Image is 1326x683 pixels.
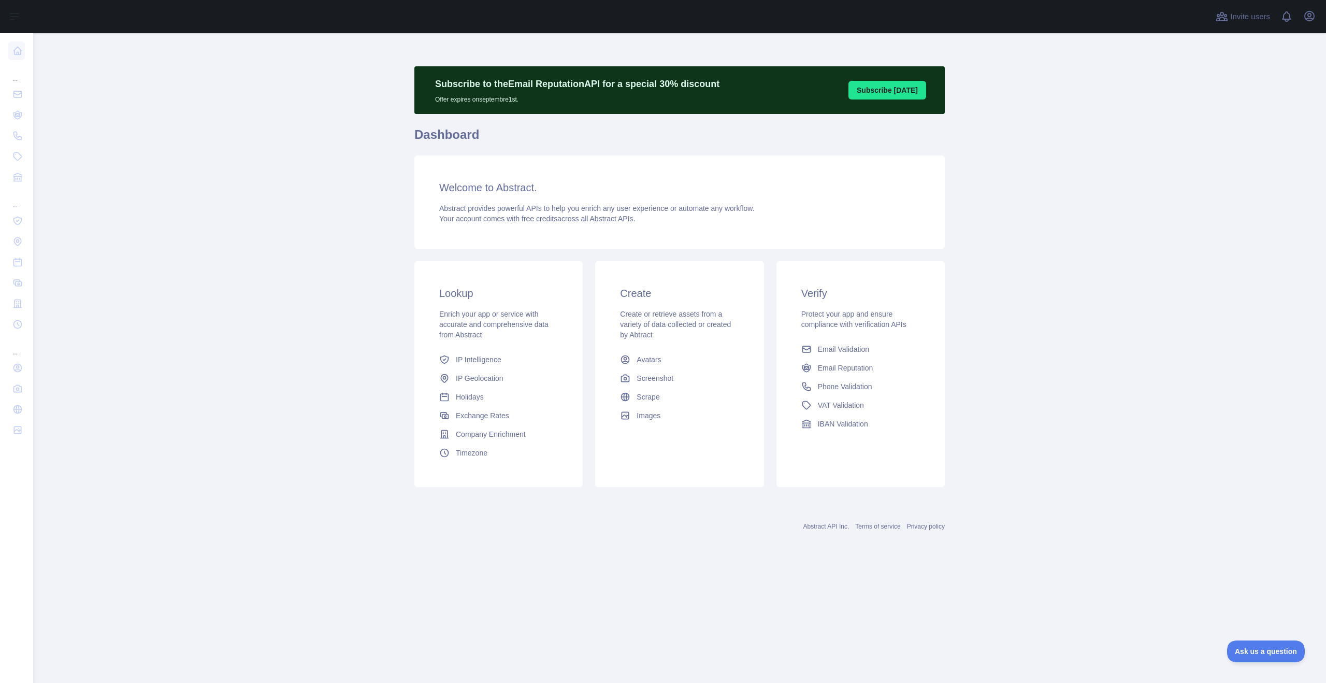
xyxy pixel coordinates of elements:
h3: Welcome to Abstract. [439,180,920,195]
span: IP Geolocation [456,373,503,383]
a: VAT Validation [797,396,924,415]
a: IP Geolocation [435,369,562,388]
a: Privacy policy [907,523,945,530]
a: Terms of service [855,523,900,530]
div: ... [8,62,25,83]
a: Abstract API Inc. [803,523,849,530]
span: Enrich your app or service with accurate and comprehensive data from Abstract [439,310,549,339]
button: Subscribe [DATE] [848,81,926,99]
span: free credits [522,215,557,223]
div: ... [8,189,25,209]
span: Holidays [456,392,484,402]
h1: Dashboard [414,126,945,151]
a: Phone Validation [797,377,924,396]
span: VAT Validation [818,400,864,410]
span: Your account comes with across all Abstract APIs. [439,215,635,223]
h3: Create [620,286,739,301]
a: IBAN Validation [797,415,924,433]
iframe: Toggle Customer Support [1227,641,1305,662]
span: IP Intelligence [456,354,501,365]
a: Timezone [435,444,562,462]
span: Protect your app and ensure compliance with verification APIs [801,310,906,329]
a: IP Intelligence [435,350,562,369]
p: Offer expires on septembre 1st. [435,91,719,104]
button: Invite users [1214,8,1272,25]
a: Avatars [616,350,743,369]
span: IBAN Validation [818,419,868,429]
span: Exchange Rates [456,410,509,421]
p: Subscribe to the Email Reputation API for a special 30 % discount [435,77,719,91]
span: Create or retrieve assets from a variety of data collected or created by Abtract [620,310,731,339]
span: Avatars [637,354,661,365]
h3: Verify [801,286,920,301]
span: Phone Validation [818,381,872,392]
span: Invite users [1230,11,1270,23]
a: Company Enrichment [435,425,562,444]
a: Email Validation [797,340,924,359]
div: ... [8,336,25,357]
a: Scrape [616,388,743,406]
a: Holidays [435,388,562,406]
span: Scrape [637,392,659,402]
span: Screenshot [637,373,673,383]
a: Images [616,406,743,425]
span: Company Enrichment [456,429,526,439]
a: Email Reputation [797,359,924,377]
span: Timezone [456,448,487,458]
a: Screenshot [616,369,743,388]
span: Email Reputation [818,363,873,373]
h3: Lookup [439,286,558,301]
span: Email Validation [818,344,869,354]
span: Abstract provides powerful APIs to help you enrich any user experience or automate any workflow. [439,204,755,212]
span: Images [637,410,660,421]
a: Exchange Rates [435,406,562,425]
